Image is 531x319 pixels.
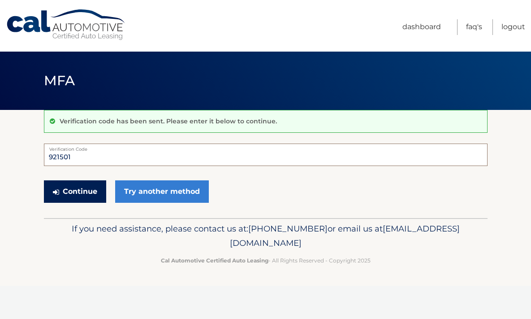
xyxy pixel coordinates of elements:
a: Cal Automotive [6,9,127,41]
a: FAQ's [466,19,482,35]
a: Logout [501,19,525,35]
label: Verification Code [44,144,488,151]
p: Verification code has been sent. Please enter it below to continue. [60,117,277,125]
span: MFA [44,72,75,89]
button: Continue [44,180,106,203]
strong: Cal Automotive Certified Auto Leasing [161,257,268,264]
span: [PHONE_NUMBER] [248,223,328,234]
input: Verification Code [44,144,488,166]
span: [EMAIL_ADDRESS][DOMAIN_NAME] [230,223,460,248]
p: - All Rights Reserved - Copyright 2025 [50,256,482,265]
p: If you need assistance, please contact us at: or email us at [50,222,482,250]
a: Dashboard [402,19,441,35]
a: Try another method [115,180,209,203]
